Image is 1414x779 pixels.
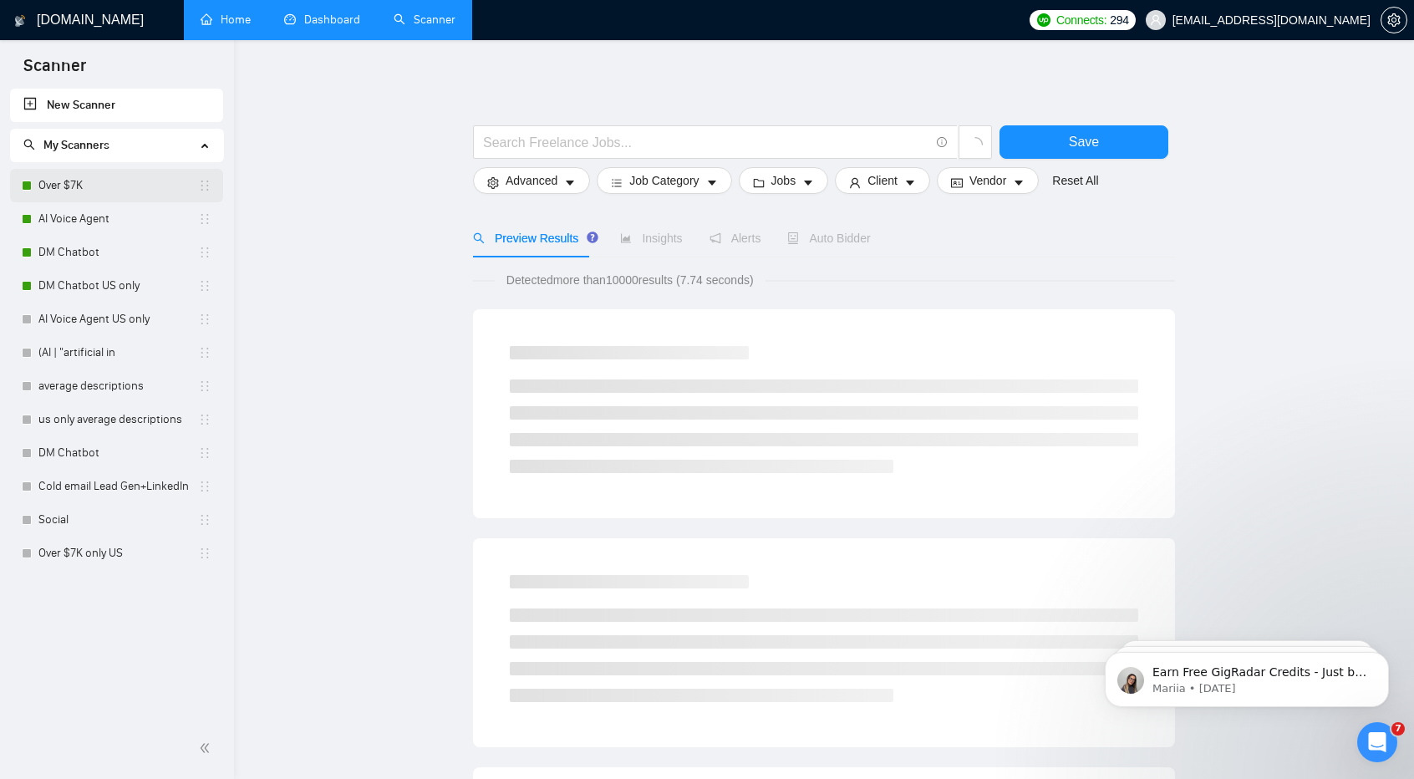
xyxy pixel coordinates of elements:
img: logo [14,8,26,34]
span: notification [710,232,721,244]
span: double-left [199,740,216,756]
span: folder [753,176,765,189]
span: holder [198,279,211,293]
li: DM Chatbot [10,436,223,470]
li: DM Chatbot US only [10,269,223,303]
button: Save [999,125,1168,159]
li: average descriptions [10,369,223,403]
span: search [473,232,485,244]
span: holder [198,547,211,560]
li: Social [10,503,223,537]
li: AI Voice Agent [10,202,223,236]
a: searchScanner [394,13,455,27]
li: (AI | "artificial in [10,336,223,369]
button: setting [1381,7,1407,33]
a: DM Chatbot US only [38,269,198,303]
li: us only average descriptions [10,403,223,436]
span: search [23,139,35,150]
span: 7 [1391,722,1405,736]
span: area-chart [620,232,632,244]
span: caret-down [706,176,718,189]
span: caret-down [904,176,916,189]
span: robot [787,232,799,244]
span: Connects: [1056,11,1106,29]
span: My Scanners [43,138,109,152]
button: idcardVendorcaret-down [937,167,1039,194]
li: New Scanner [10,89,223,122]
a: average descriptions [38,369,198,403]
input: Search Freelance Jobs... [483,132,929,153]
span: loading [968,137,983,152]
span: holder [198,179,211,192]
span: bars [611,176,623,189]
button: settingAdvancedcaret-down [473,167,590,194]
li: AI Voice Agent US only [10,303,223,336]
span: holder [198,379,211,393]
a: AI Voice Agent [38,202,198,236]
span: holder [198,513,211,527]
span: setting [487,176,499,189]
span: setting [1381,13,1406,27]
a: Over $7K only US [38,537,198,570]
span: holder [198,413,211,426]
span: holder [198,246,211,259]
button: barsJob Categorycaret-down [597,167,731,194]
span: holder [198,212,211,226]
iframe: Intercom live chat [1357,722,1397,762]
div: Tooltip anchor [585,230,600,245]
span: holder [198,480,211,493]
span: idcard [951,176,963,189]
span: caret-down [802,176,814,189]
a: homeHome [201,13,251,27]
a: DM Chatbot [38,236,198,269]
span: Alerts [710,232,761,245]
span: Insights [620,232,682,245]
iframe: Intercom notifications message [1080,617,1414,734]
span: Vendor [969,171,1006,190]
span: Detected more than 10000 results (7.74 seconds) [495,271,765,289]
a: Cold email Lead Gen+LinkedIn [38,470,198,503]
span: Preview Results [473,232,593,245]
span: holder [198,446,211,460]
span: caret-down [564,176,576,189]
a: Social [38,503,198,537]
a: dashboardDashboard [284,13,360,27]
span: info-circle [937,137,948,148]
a: New Scanner [23,89,210,122]
button: folderJobscaret-down [739,167,829,194]
a: AI Voice Agent US only [38,303,198,336]
span: Client [867,171,898,190]
span: caret-down [1013,176,1025,189]
a: us only average descriptions [38,403,198,436]
button: userClientcaret-down [835,167,930,194]
span: Jobs [771,171,796,190]
span: user [1150,14,1162,26]
span: holder [198,313,211,326]
span: Auto Bidder [787,232,870,245]
span: 294 [1110,11,1128,29]
a: Reset All [1052,171,1098,190]
span: Scanner [10,53,99,89]
span: Save [1069,131,1099,152]
span: holder [198,346,211,359]
span: My Scanners [23,138,109,152]
span: Job Category [629,171,699,190]
a: Over $7K [38,169,198,202]
a: (AI | "artificial in [38,336,198,369]
li: Cold email Lead Gen+LinkedIn [10,470,223,503]
li: Over $7K only US [10,537,223,570]
img: upwork-logo.png [1037,13,1050,27]
a: setting [1381,13,1407,27]
span: Advanced [506,171,557,190]
a: DM Chatbot [38,436,198,470]
span: user [849,176,861,189]
li: DM Chatbot [10,236,223,269]
li: Over $7K [10,169,223,202]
